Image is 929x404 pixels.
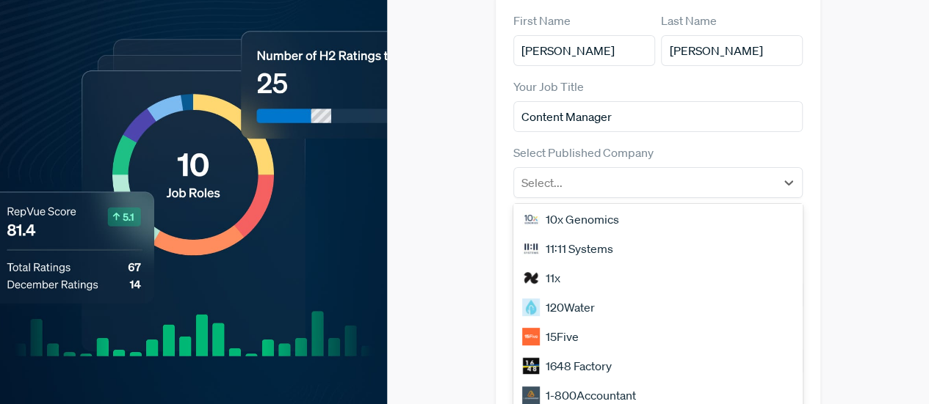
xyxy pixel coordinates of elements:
[513,144,654,161] label: Select Published Company
[513,205,803,234] div: 10x Genomics
[661,12,717,29] label: Last Name
[522,298,540,316] img: 120Water
[661,35,803,66] input: Last Name
[522,328,540,345] img: 15Five
[513,263,803,293] div: 11x
[513,101,803,132] input: Title
[513,351,803,381] div: 1648 Factory
[522,210,540,228] img: 10x Genomics
[513,78,584,95] label: Your Job Title
[513,12,571,29] label: First Name
[513,35,655,66] input: First Name
[513,322,803,351] div: 15Five
[522,240,540,257] img: 11:11 Systems
[522,269,540,287] img: 11x
[522,386,540,404] img: 1-800Accountant
[513,293,803,322] div: 120Water
[513,234,803,263] div: 11:11 Systems
[522,357,540,375] img: 1648 Factory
